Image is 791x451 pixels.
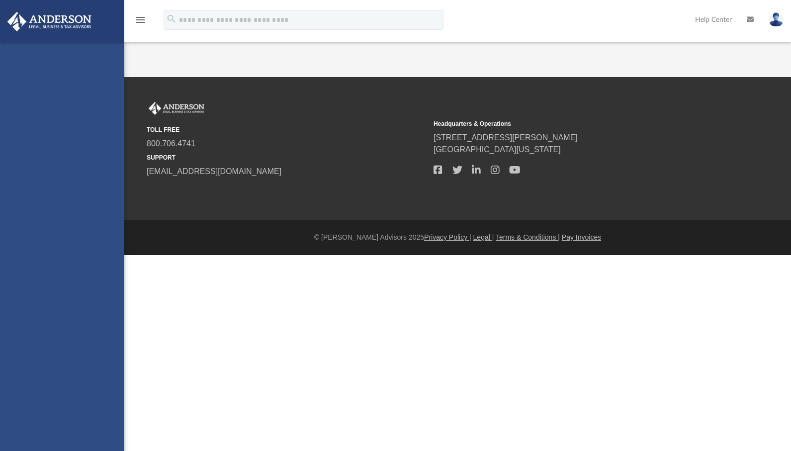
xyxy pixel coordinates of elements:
[147,139,195,148] a: 800.706.4741
[134,19,146,26] a: menu
[166,13,177,24] i: search
[562,233,601,241] a: Pay Invoices
[124,232,791,243] div: © [PERSON_NAME] Advisors 2025
[4,12,94,31] img: Anderson Advisors Platinum Portal
[473,233,494,241] a: Legal |
[147,167,281,176] a: [EMAIL_ADDRESS][DOMAIN_NAME]
[434,145,561,154] a: [GEOGRAPHIC_DATA][US_STATE]
[147,125,427,134] small: TOLL FREE
[147,102,206,115] img: Anderson Advisors Platinum Portal
[134,14,146,26] i: menu
[424,233,471,241] a: Privacy Policy |
[496,233,560,241] a: Terms & Conditions |
[147,153,427,162] small: SUPPORT
[434,119,713,128] small: Headquarters & Operations
[769,12,784,27] img: User Pic
[434,133,578,142] a: [STREET_ADDRESS][PERSON_NAME]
